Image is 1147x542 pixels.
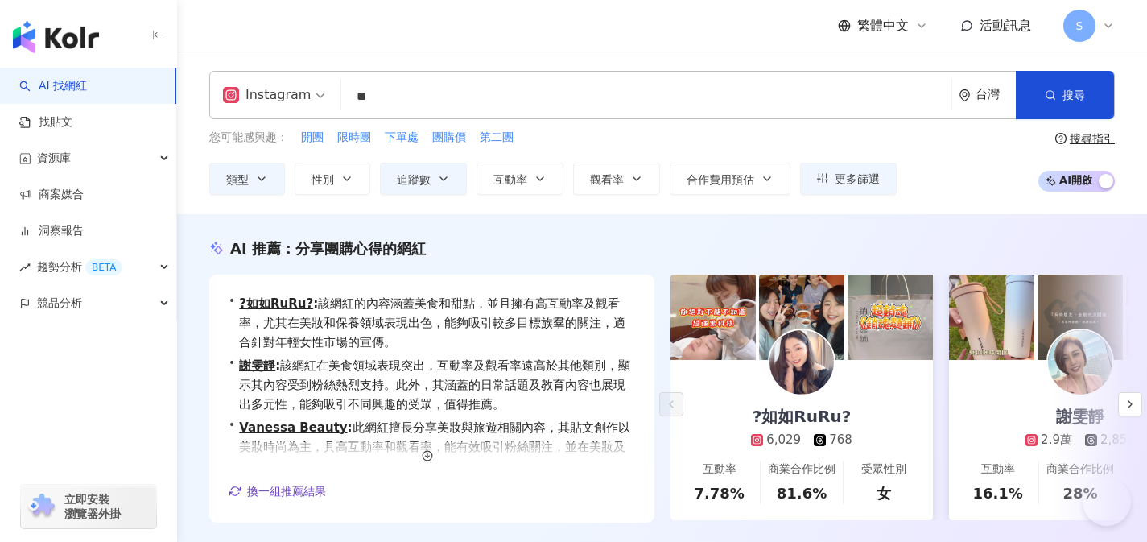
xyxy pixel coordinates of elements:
span: question-circle [1055,133,1067,144]
a: 洞察報告 [19,223,84,239]
img: KOL Avatar [769,330,834,395]
img: post-image [670,275,756,360]
img: post-image [949,275,1034,360]
button: 互動率 [477,163,563,195]
span: 搜尋 [1062,89,1085,101]
a: chrome extension立即安裝 瀏覽器外掛 [21,485,156,528]
span: 性別 [312,173,334,186]
img: post-image [1038,275,1123,360]
div: AI 推薦 ： [230,238,426,259]
span: environment [959,89,971,101]
span: 立即安裝 瀏覽器外掛 [64,492,121,521]
div: 81.6% [777,483,827,503]
div: • [229,418,635,476]
a: 謝雯靜 [239,358,275,373]
button: 類型 [209,163,285,195]
span: 下單處 [385,130,419,146]
button: 限時團 [336,129,372,147]
span: 更多篩選 [835,172,880,185]
div: 謝雯靜 [1040,405,1120,428]
img: chrome extension [26,494,57,519]
span: 繁體中文 [857,17,909,35]
button: 觀看率 [573,163,660,195]
span: : [275,358,280,373]
img: KOL Avatar [1048,330,1112,395]
span: 觀看率 [590,173,624,186]
div: Instagram [223,82,311,108]
button: 合作費用預估 [670,163,790,195]
span: 資源庫 [37,140,71,176]
img: logo [13,21,99,53]
div: 女 [877,483,891,503]
div: 2,851 [1100,432,1135,449]
span: 換一組推薦結果 [247,485,326,498]
div: 互動率 [981,461,1015,478]
span: 團購價 [432,130,466,146]
span: 趨勢分析 [37,249,122,285]
span: S [1076,17,1083,35]
span: : [313,296,318,311]
div: 互動率 [703,461,736,478]
span: 該網紅的內容涵蓋美食和甜點，並且擁有高互動率及觀看率，尤其在美妝和保養領域表現出色，能夠吸引較多目標族羣的關注，適合針對年輕女性市場的宣傳。 [239,294,635,352]
button: 下單處 [384,129,419,147]
span: 第二團 [480,130,514,146]
iframe: Help Scout Beacon - Open [1083,478,1131,526]
a: Vanessa Beauty [239,420,347,435]
span: 限時團 [337,130,371,146]
button: 更多篩選 [800,163,897,195]
div: 2.9萬 [1041,432,1072,449]
span: 追蹤數 [397,173,431,186]
img: post-image [759,275,844,360]
span: 競品分析 [37,285,82,321]
a: 找貼文 [19,114,72,130]
span: 此網紅擅長分享美妝與旅遊相關內容，其貼文創作以美妝時尚為主，具高互動率和觀看率，能有效吸引粉絲關注，並在美妝及保養領域展示專業知識，適合品牌合作。 [239,418,635,476]
div: 商業合作比例 [768,461,835,478]
span: rise [19,262,31,273]
div: 28% [1062,483,1097,503]
div: 16.1% [972,483,1022,503]
div: ?如如RuRu? [736,405,867,428]
span: 分享團購心得的網紅 [295,240,426,257]
button: 性別 [295,163,370,195]
div: 搜尋指引 [1070,132,1115,145]
button: 開團 [300,129,324,147]
a: searchAI 找網紅 [19,78,87,94]
div: 受眾性別 [861,461,906,478]
div: 台灣 [976,88,1016,101]
div: 7.78% [694,483,744,503]
button: 換一組推薦結果 [229,479,327,503]
button: 追蹤數 [380,163,467,195]
span: 互動率 [493,173,527,186]
button: 團購價 [431,129,467,147]
span: : [348,420,353,435]
div: BETA [85,259,122,275]
div: • [229,356,635,414]
div: • [229,294,635,352]
a: ?如如RuRu?6,029768互動率7.78%商業合作比例81.6%受眾性別女 [670,360,933,520]
span: 類型 [226,173,249,186]
div: 768 [829,432,852,449]
img: post-image [848,275,933,360]
span: 該網紅在美食領域表現突出，互動率及觀看率遠高於其他類別，顯示其內容受到粉絲熱烈支持。此外，其涵蓋的日常話題及教育內容也展現出多元性，能夠吸引不同興趣的受眾，值得推薦。 [239,356,635,414]
div: 6,029 [766,432,801,449]
div: 商業合作比例 [1046,461,1114,478]
span: 開團 [301,130,324,146]
span: 活動訊息 [980,18,1031,33]
span: 您可能感興趣： [209,130,288,146]
button: 第二團 [479,129,514,147]
a: 商案媒合 [19,187,84,203]
a: ?如如RuRu? [239,296,313,311]
button: 搜尋 [1016,71,1114,119]
span: 合作費用預估 [687,173,754,186]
